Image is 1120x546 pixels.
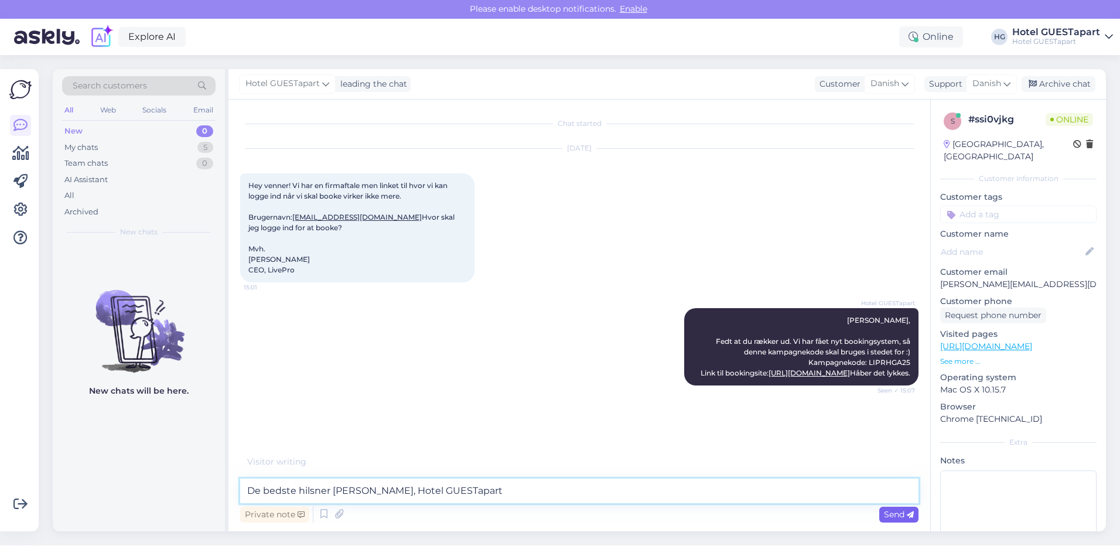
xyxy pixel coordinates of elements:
p: [PERSON_NAME][EMAIL_ADDRESS][DOMAIN_NAME] [940,278,1097,291]
div: AI Assistant [64,174,108,186]
p: Customer tags [940,191,1097,203]
a: [URL][DOMAIN_NAME] [769,368,850,377]
a: Explore AI [118,27,186,47]
div: Chat started [240,118,918,129]
div: Customer [815,78,861,90]
div: Customer information [940,173,1097,184]
div: 0 [196,125,213,137]
a: Hotel GUESTapartHotel GUESTapart [1012,28,1113,46]
p: Operating system [940,371,1097,384]
div: Email [191,103,216,118]
div: Web [98,103,118,118]
div: All [62,103,76,118]
textarea: De bedste hilsner [PERSON_NAME], Hotel GUESTapart [240,479,918,503]
span: Danish [870,77,899,90]
div: leading the chat [336,78,407,90]
div: Archived [64,206,98,218]
div: 0 [196,158,213,169]
div: Visitor writing [240,456,918,468]
span: Hotel GUESTapart [245,77,320,90]
p: Visited pages [940,328,1097,340]
span: Search customers [73,80,147,92]
p: Customer email [940,266,1097,278]
p: New chats will be here. [89,385,189,397]
a: [URL][DOMAIN_NAME] [940,341,1032,352]
div: Hotel GUESTapart [1012,28,1100,37]
div: Private note [240,507,309,523]
div: Archive chat [1022,76,1095,92]
div: Extra [940,437,1097,448]
p: Customer phone [940,295,1097,308]
input: Add a tag [940,206,1097,223]
p: Chrome [TECHNICAL_ID] [940,413,1097,425]
p: See more ... [940,356,1097,367]
div: New [64,125,83,137]
span: Online [1046,113,1093,126]
img: explore-ai [89,25,114,49]
span: Enable [616,4,651,14]
span: Send [884,509,914,520]
span: Seen ✓ 15:07 [871,386,915,395]
input: Add name [941,245,1083,258]
span: . [306,456,308,467]
div: 5 [197,142,213,153]
div: Support [924,78,962,90]
img: Askly Logo [9,79,32,101]
div: HG [991,29,1008,45]
div: All [64,190,74,202]
div: Hotel GUESTapart [1012,37,1100,46]
div: # ssi0vjkg [968,112,1046,127]
div: [DATE] [240,143,918,153]
span: Hotel GUESTapart [861,299,915,308]
span: s [951,117,955,125]
span: New chats [120,227,158,237]
div: My chats [64,142,98,153]
p: Customer name [940,228,1097,240]
div: Online [899,26,963,47]
a: [EMAIL_ADDRESS][DOMAIN_NAME] [292,213,422,221]
span: Danish [972,77,1001,90]
p: Notes [940,455,1097,467]
div: Team chats [64,158,108,169]
p: Browser [940,401,1097,413]
span: 15:01 [244,283,288,292]
div: Request phone number [940,308,1046,323]
img: No chats [53,269,225,374]
span: Hey venner! Vi har en firmaftale men linket til hvor vi kan logge ind når vi skal booke virker ik... [248,181,456,274]
p: Mac OS X 10.15.7 [940,384,1097,396]
div: [GEOGRAPHIC_DATA], [GEOGRAPHIC_DATA] [944,138,1073,163]
div: Socials [140,103,169,118]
